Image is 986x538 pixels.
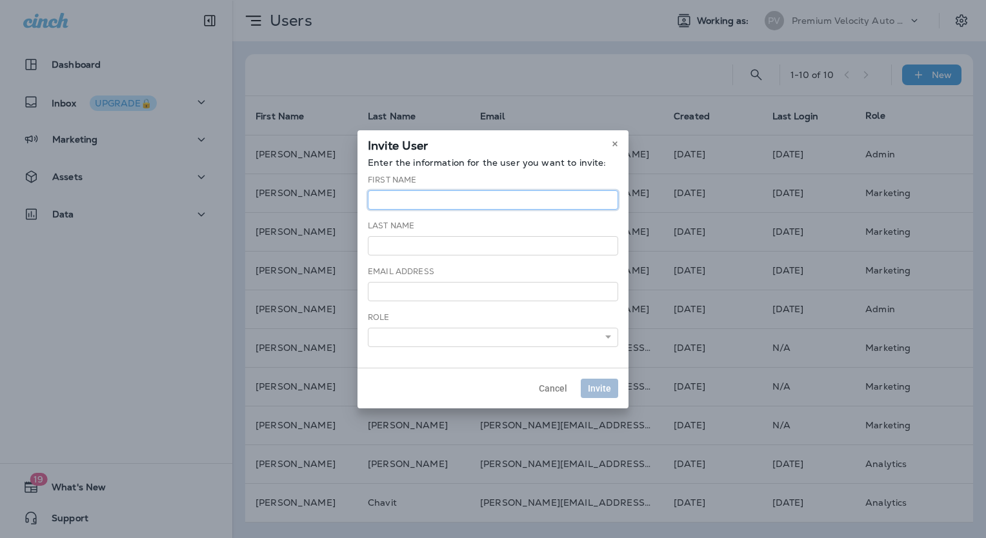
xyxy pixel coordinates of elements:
[357,130,629,157] div: Invite User
[532,379,574,398] button: Cancel
[539,384,567,393] span: Cancel
[368,312,390,323] label: Role
[368,175,416,185] label: First Name
[368,221,414,231] label: Last Name
[368,266,434,277] label: Email Address
[368,157,618,168] p: Enter the information for the user you want to invite:
[581,379,618,398] button: Invite
[588,384,611,393] span: Invite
